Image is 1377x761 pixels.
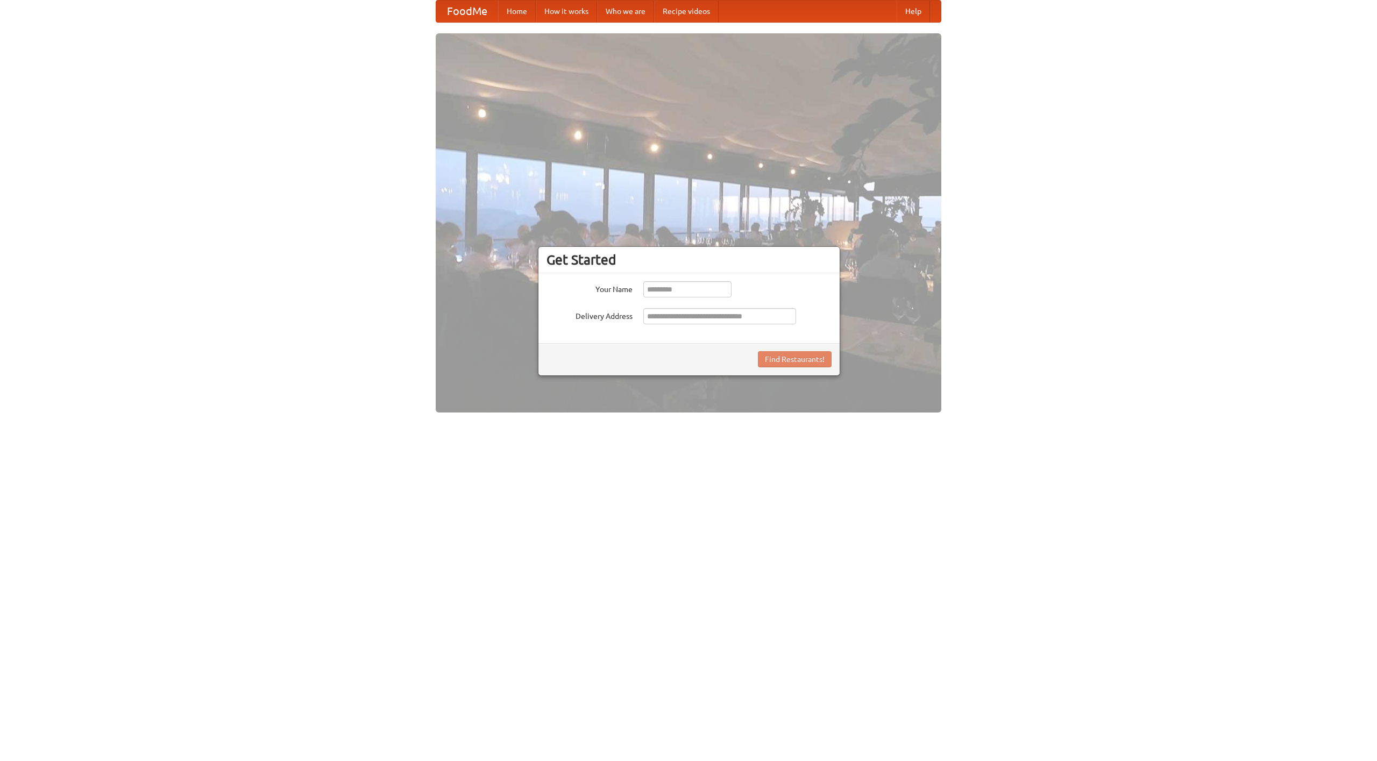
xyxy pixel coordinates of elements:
h3: Get Started [546,252,832,268]
a: Home [498,1,536,22]
a: FoodMe [436,1,498,22]
button: Find Restaurants! [758,351,832,367]
label: Delivery Address [546,308,633,322]
a: Who we are [597,1,654,22]
a: Recipe videos [654,1,719,22]
a: Help [897,1,930,22]
a: How it works [536,1,597,22]
label: Your Name [546,281,633,295]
